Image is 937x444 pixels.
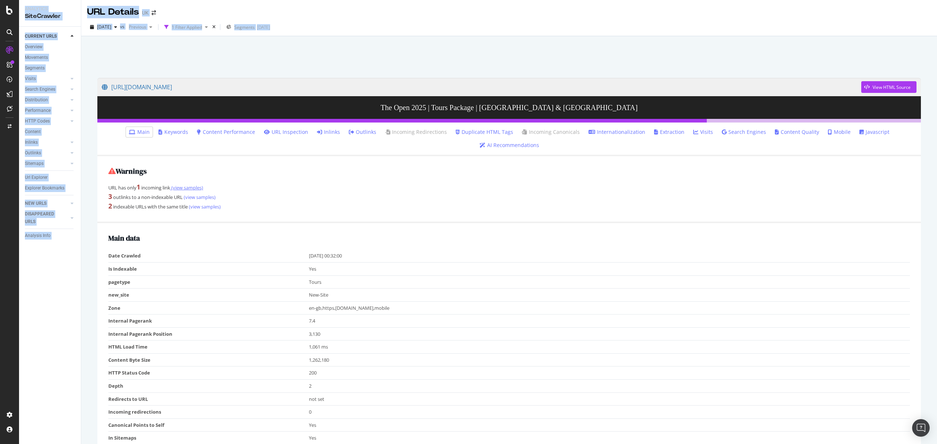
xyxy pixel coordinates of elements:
[129,128,150,136] a: Main
[309,366,910,380] td: 200
[137,183,140,191] strong: 1
[654,128,684,136] a: Extraction
[108,380,309,393] td: Depth
[87,21,120,33] button: [DATE]
[87,6,139,18] div: URL Details
[108,406,309,419] td: Incoming redirections
[309,301,910,315] td: en-gb,https,[DOMAIN_NAME],mobile
[25,210,68,226] a: DISAPPEARED URLS
[25,117,68,125] a: HTTP Codes
[257,24,270,30] div: [DATE]
[25,96,48,104] div: Distribution
[188,203,221,210] a: (view samples)
[108,202,112,210] strong: 2
[126,24,146,30] span: Previous
[309,422,907,429] div: Yes
[25,96,68,104] a: Distribution
[25,54,48,61] div: Movements
[108,192,910,202] div: outlinks to a non-indexable URL
[873,84,911,90] div: View HTML Source
[25,160,68,168] a: Sitemaps
[211,23,217,31] div: times
[25,232,76,240] a: Analysis Info
[108,262,309,275] td: Is Indexable
[108,418,309,432] td: Canonical Points to Self
[25,33,68,40] a: CURRENT URLS
[522,128,580,136] a: Incoming Canonicals
[126,21,155,33] button: Previous
[25,128,41,136] div: Content
[25,160,44,168] div: Sitemaps
[25,232,51,240] div: Analysis Info
[25,139,68,146] a: Inlinks
[108,315,309,328] td: Internal Pagerank
[170,184,203,191] a: (view samples)
[25,149,41,157] div: Outlinks
[25,210,62,226] div: DISAPPEARED URLS
[183,194,216,200] a: (view samples)
[25,75,36,83] div: Visits
[385,128,447,136] a: Incoming Redirections
[152,10,156,15] div: arrow-right-arrow-left
[25,149,68,157] a: Outlinks
[859,128,889,136] a: Javascript
[25,117,50,125] div: HTTP Codes
[158,128,188,136] a: Keywords
[25,75,68,83] a: Visits
[25,107,51,114] div: Performance
[479,142,539,149] a: AI Recommendations
[142,9,149,16] div: UK
[25,200,68,207] a: NEW URLS
[25,174,76,181] a: Url Explorer
[25,12,75,20] div: SiteCrawler
[223,21,273,33] button: Segments[DATE]
[25,64,45,72] div: Segments
[108,392,309,406] td: Redirects to URL
[108,234,910,242] h2: Main data
[25,43,76,51] a: Overview
[264,128,308,136] a: URL Inspection
[120,23,126,30] span: vs
[25,174,48,181] div: Url Explorer
[309,380,910,393] td: 2
[25,54,76,61] a: Movements
[25,184,76,192] a: Explorer Bookmarks
[25,6,75,12] div: Analytics
[25,86,68,93] a: Search Engines
[25,128,76,136] a: Content
[25,107,68,114] a: Performance
[108,366,309,380] td: HTTP Status Code
[25,43,42,51] div: Overview
[722,128,766,136] a: Search Engines
[309,353,910,366] td: 1,262,180
[108,249,309,262] td: Date Crawled
[317,128,340,136] a: Inlinks
[309,315,910,328] td: 7.4
[172,24,202,30] div: 1 Filter Applied
[309,262,910,275] td: Yes
[456,128,513,136] a: Duplicate HTML Tags
[108,183,910,192] div: URL has only incoming link
[25,64,76,72] a: Segments
[25,139,38,146] div: Inlinks
[309,327,910,340] td: 3,130
[25,200,46,207] div: NEW URLS
[108,289,309,302] td: new_site
[828,128,851,136] a: Mobile
[108,192,112,201] strong: 3
[589,128,645,136] a: Internationalization
[775,128,819,136] a: Content Quality
[197,128,255,136] a: Content Performance
[25,184,64,192] div: Explorer Bookmarks
[912,419,930,437] div: Open Intercom Messenger
[102,78,861,96] a: [URL][DOMAIN_NAME]
[108,301,309,315] td: Zone
[309,396,907,403] div: not set
[108,202,910,211] div: indexable URLs with the same title
[97,24,111,30] span: 2025 Sep. 27th
[108,353,309,366] td: Content Byte Size
[25,86,55,93] div: Search Engines
[309,275,910,289] td: Tours
[309,340,910,354] td: 1,061 ms
[97,96,921,119] h3: The Open 2025 | Tours Package | [GEOGRAPHIC_DATA] & [GEOGRAPHIC_DATA]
